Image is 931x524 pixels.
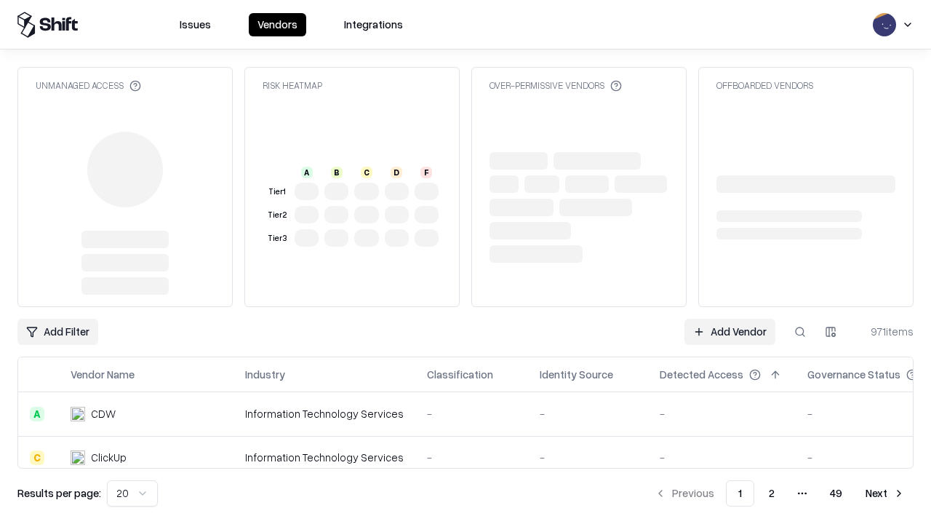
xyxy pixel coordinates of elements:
div: Tier 2 [265,209,289,221]
div: ClickUp [91,450,127,465]
a: Add Vendor [684,319,775,345]
div: Information Technology Services [245,406,404,421]
button: 2 [757,480,786,507]
button: 49 [818,480,854,507]
div: C [30,450,44,465]
img: ClickUp [71,450,85,465]
div: Classification [427,367,493,382]
button: Issues [171,13,220,36]
div: - [540,406,636,421]
div: Identity Source [540,367,613,382]
div: A [301,167,313,178]
div: CDW [91,406,116,421]
div: Tier 3 [265,232,289,245]
button: 1 [726,480,754,507]
div: Information Technology Services [245,450,404,465]
button: Next [857,480,914,507]
div: A [30,407,44,421]
button: Add Filter [17,319,98,345]
div: Governance Status [807,367,900,382]
div: Risk Heatmap [263,79,322,92]
nav: pagination [646,480,914,507]
img: CDW [71,407,85,421]
div: Vendor Name [71,367,135,382]
div: Industry [245,367,285,382]
div: Tier 1 [265,186,289,198]
div: - [427,450,516,465]
div: - [427,406,516,421]
p: Results per page: [17,485,101,501]
div: B [331,167,343,178]
div: Offboarded Vendors [716,79,813,92]
div: C [361,167,372,178]
button: Vendors [249,13,306,36]
div: - [540,450,636,465]
div: 971 items [855,324,914,339]
button: Integrations [335,13,412,36]
div: - [660,406,784,421]
div: - [660,450,784,465]
div: Detected Access [660,367,743,382]
div: F [420,167,432,178]
div: Unmanaged Access [36,79,141,92]
div: Over-Permissive Vendors [490,79,622,92]
div: D [391,167,402,178]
